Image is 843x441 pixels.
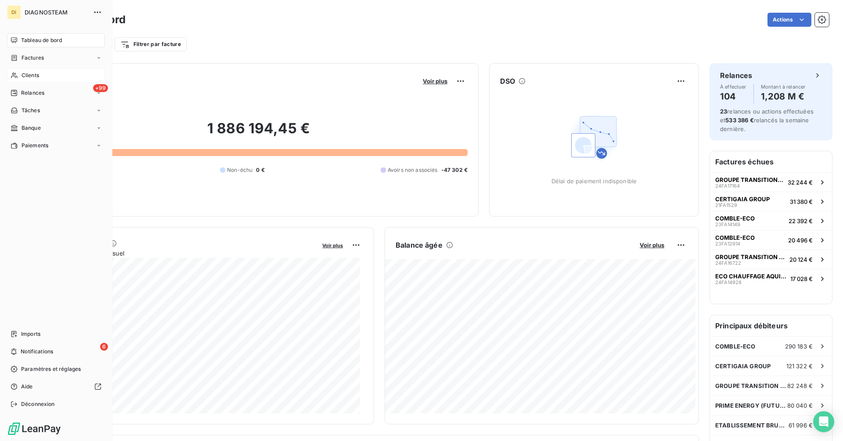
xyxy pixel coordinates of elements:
button: Voir plus [320,241,346,249]
img: Empty state [566,109,622,165]
h2: 1 886 194,45 € [50,120,468,146]
h4: 104 [720,89,746,103]
img: Logo LeanPay [7,422,61,436]
span: Paramètres et réglages [21,365,81,373]
span: PRIME ENERGY (FUTUR ENERGY) [715,402,787,409]
span: Relances [21,89,44,97]
h4: 1,208 M € [761,89,806,103]
span: +99 [93,84,108,92]
span: COMBLE-ECO [715,234,755,241]
button: GROUPE TRANSITION ENERGIE24FA1672220 124 € [710,249,832,269]
span: Tâches [22,107,40,114]
h6: Factures échues [710,151,832,172]
span: 80 040 € [787,402,813,409]
button: Actions [767,13,811,27]
span: 533 386 € [725,117,753,124]
span: Chiffre d'affaires mensuel [50,249,316,258]
h6: DSO [500,76,515,86]
span: 20 496 € [788,237,813,244]
span: 20 124 € [789,256,813,263]
span: 24FA17164 [715,183,740,188]
span: Banque [22,124,41,132]
span: 21FA1529 [715,203,737,208]
span: Voir plus [640,242,664,249]
span: Tableau de bord [21,36,62,44]
span: 23 [720,108,727,115]
span: 22 392 € [789,217,813,224]
h6: Balance âgée [396,240,443,250]
span: 61 996 € [789,422,813,429]
button: Voir plus [637,241,667,249]
span: Imports [21,330,40,338]
a: Aide [7,380,105,394]
button: COMBLE-ECO23FA1414922 392 € [710,211,832,230]
span: CERTIGAIA GROUP [715,363,771,370]
span: ETABLISSEMENT BRUNET [715,422,789,429]
span: GROUPE TRANSITION ENERGIE [715,176,784,183]
span: Aide [21,383,33,391]
span: Non-échu [227,166,252,174]
span: 31 380 € [790,198,813,205]
span: CERTIGAIA GROUP [715,196,770,203]
span: 23FA14149 [715,222,740,227]
span: 82 248 € [787,382,813,389]
span: Déconnexion [21,400,55,408]
span: 32 244 € [788,179,813,186]
span: relances ou actions effectuées et relancés la semaine dernière. [720,108,814,132]
span: 0 € [256,166,264,174]
h6: Relances [720,70,752,81]
span: Voir plus [322,242,343,249]
span: Voir plus [423,78,447,85]
span: COMBLE-ECO [715,343,756,350]
span: ECO CHAUFFAGE AQUITAINE [715,273,787,280]
span: COMBLE-ECO [715,215,755,222]
span: Montant à relancer [761,84,806,89]
span: Factures [22,54,44,62]
button: Voir plus [420,77,450,85]
button: GROUPE TRANSITION ENERGIE24FA1716432 244 € [710,172,832,192]
span: GROUPE TRANSITION ENERGIE [715,382,787,389]
span: 23FA12914 [715,241,740,246]
span: Clients [22,71,39,79]
span: DIAGNOSTEAM [25,9,88,16]
span: 6 [100,343,108,351]
span: GROUPE TRANSITION ENERGIE [715,253,786,260]
div: DI [7,5,21,19]
span: 290 183 € [785,343,813,350]
span: Délai de paiement indisponible [551,178,637,185]
span: 121 322 € [786,363,813,370]
span: -47 302 € [441,166,468,174]
div: Open Intercom Messenger [813,411,834,432]
button: COMBLE-ECO23FA1291420 496 € [710,230,832,249]
span: Paiements [22,142,48,149]
span: À effectuer [720,84,746,89]
span: 24FA14928 [715,280,742,285]
span: 17 028 € [790,275,813,282]
button: CERTIGAIA GROUP21FA152931 380 € [710,192,832,211]
button: ECO CHAUFFAGE AQUITAINE24FA1492817 028 € [710,269,832,288]
span: Avoirs non associés [388,166,438,174]
span: 24FA16722 [715,260,741,266]
h6: Principaux débiteurs [710,315,832,336]
span: Notifications [21,348,53,356]
button: Filtrer par facture [115,37,187,51]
